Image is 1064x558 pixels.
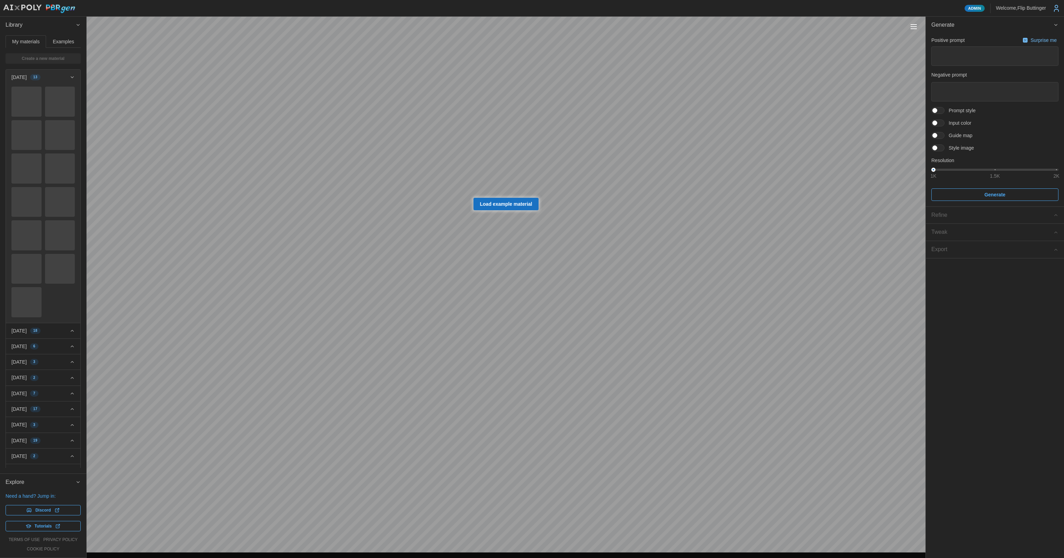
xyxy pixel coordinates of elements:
[11,421,27,428] p: [DATE]
[945,107,976,114] span: Prompt style
[33,375,35,381] span: 2
[1021,35,1058,45] button: Surprise me
[6,354,80,370] button: [DATE]3
[945,144,974,151] span: Style image
[11,327,27,334] p: [DATE]
[11,390,27,397] p: [DATE]
[33,328,37,334] span: 18
[6,323,80,338] button: [DATE]18
[6,370,80,385] button: [DATE]2
[931,224,1053,241] span: Tweak
[33,74,37,80] span: 13
[27,546,59,552] a: cookie policy
[931,37,965,44] p: Positive prompt
[473,198,539,210] a: Load example material
[11,74,27,81] p: [DATE]
[35,521,52,531] span: Tutorials
[35,505,51,515] span: Discord
[12,39,39,44] span: My materials
[33,344,35,349] span: 6
[931,241,1053,258] span: Export
[33,453,35,459] span: 2
[931,17,1053,34] span: Generate
[6,70,80,85] button: [DATE]13
[945,132,972,139] span: Guide map
[22,54,64,63] span: Create a new material
[6,505,81,515] a: Discord
[926,207,1064,224] button: Refine
[926,17,1064,34] button: Generate
[931,188,1058,201] button: Generate
[33,422,35,428] span: 3
[11,453,27,460] p: [DATE]
[6,17,76,34] span: Library
[6,493,81,499] p: Need a hand? Jump in:
[480,198,532,210] span: Load example material
[6,386,80,401] button: [DATE]7
[11,358,27,365] p: [DATE]
[6,433,80,448] button: [DATE]19
[6,339,80,354] button: [DATE]6
[53,39,74,44] span: Examples
[6,85,80,323] div: [DATE]13
[6,449,80,464] button: [DATE]2
[6,464,80,479] button: [DATE]1
[33,438,37,443] span: 19
[1031,37,1058,44] p: Surprise me
[33,391,35,396] span: 7
[9,537,40,543] a: terms of use
[6,417,80,432] button: [DATE]3
[996,5,1046,11] p: Welcome, Flip Buttinger
[11,406,27,413] p: [DATE]
[3,4,76,14] img: AIxPoly PBRgen
[984,189,1005,201] span: Generate
[6,401,80,417] button: [DATE]17
[33,359,35,365] span: 3
[909,22,919,32] button: Toggle viewport controls
[931,157,1058,164] p: Resolution
[926,241,1064,258] button: Export
[931,71,1058,78] p: Negative prompt
[6,521,81,531] a: Tutorials
[11,343,27,350] p: [DATE]
[11,437,27,444] p: [DATE]
[968,5,981,11] span: Admin
[926,224,1064,241] button: Tweak
[931,207,1053,224] span: Refine
[926,34,1064,206] div: Generate
[33,406,37,412] span: 17
[945,119,971,126] span: Input color
[6,474,76,491] span: Explore
[43,537,78,543] a: privacy policy
[11,374,27,381] p: [DATE]
[6,53,81,64] a: Create a new material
